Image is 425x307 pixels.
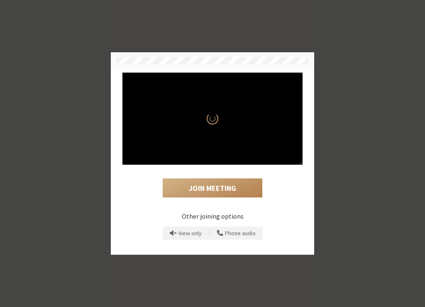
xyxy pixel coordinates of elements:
button: Join Meeting [163,178,262,197]
p: Other joining options [122,211,303,221]
span: | [209,228,210,239]
span: View only [178,230,202,236]
button: Prevent echo when there is already an active mic and speaker in the room. [167,227,205,240]
span: Phone audio [225,230,256,236]
button: Use your phone for mic and speaker while you view the meeting on this device. [214,227,259,240]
